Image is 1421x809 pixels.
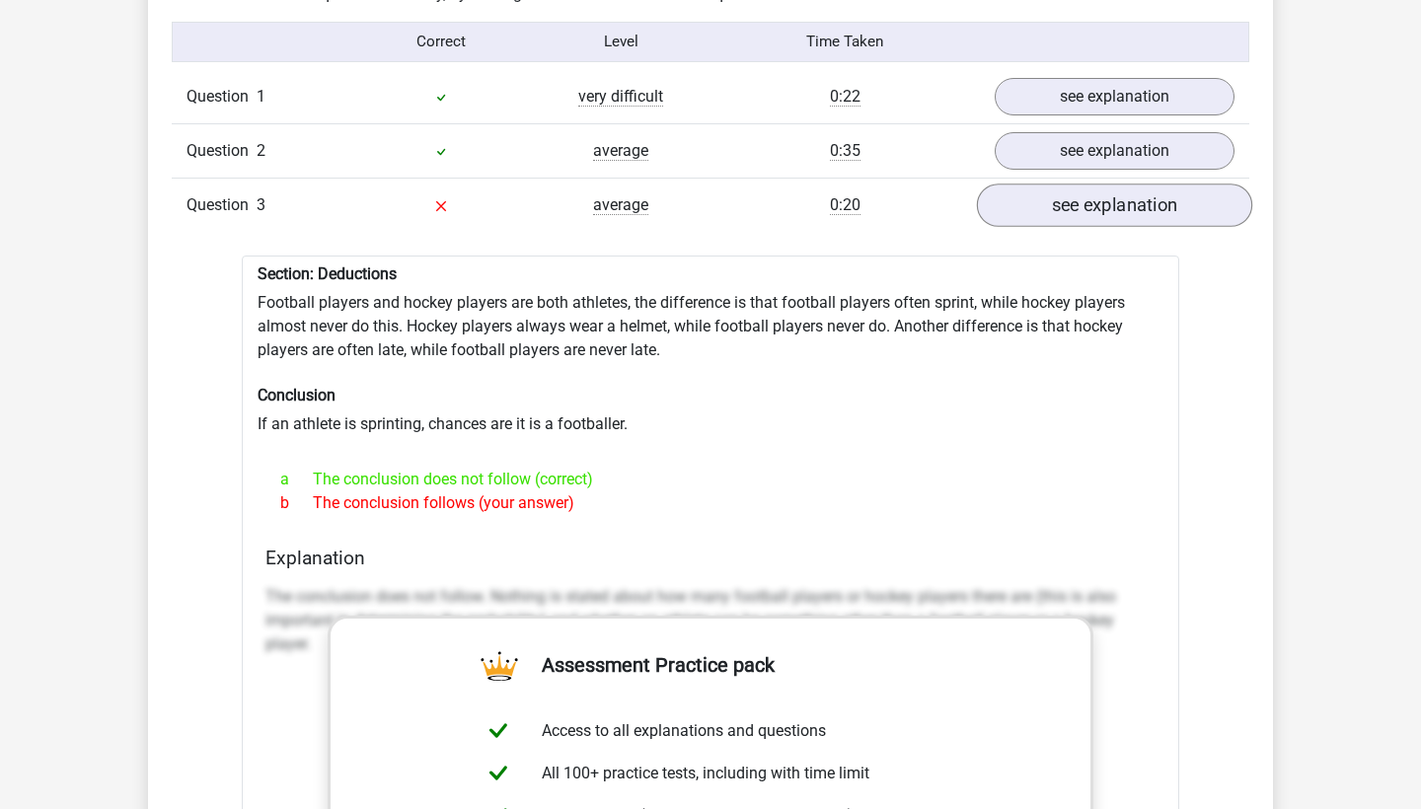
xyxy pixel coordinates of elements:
h6: Conclusion [258,386,1163,404]
a: see explanation [977,184,1252,227]
h4: Explanation [265,547,1156,569]
a: see explanation [995,78,1234,115]
span: average [593,195,648,215]
span: very difficult [578,87,663,107]
div: Correct [352,31,532,53]
div: Level [531,31,710,53]
div: Time Taken [710,31,980,53]
span: 1 [257,87,265,106]
div: The conclusion does not follow (correct) [265,468,1156,491]
span: 0:20 [830,195,860,215]
div: The conclusion follows (your answer) [265,491,1156,515]
p: The conclusion does not follow. Nothing is stated about how many football players or hockey playe... [265,585,1156,656]
h6: Section: Deductions [258,264,1163,283]
span: a [280,468,313,491]
span: Question [187,139,257,163]
span: average [593,141,648,161]
span: 3 [257,195,265,214]
span: Question [187,193,257,217]
span: 0:22 [830,87,860,107]
span: 2 [257,141,265,160]
a: see explanation [995,132,1234,170]
span: Question [187,85,257,109]
span: b [280,491,313,515]
span: 0:35 [830,141,860,161]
